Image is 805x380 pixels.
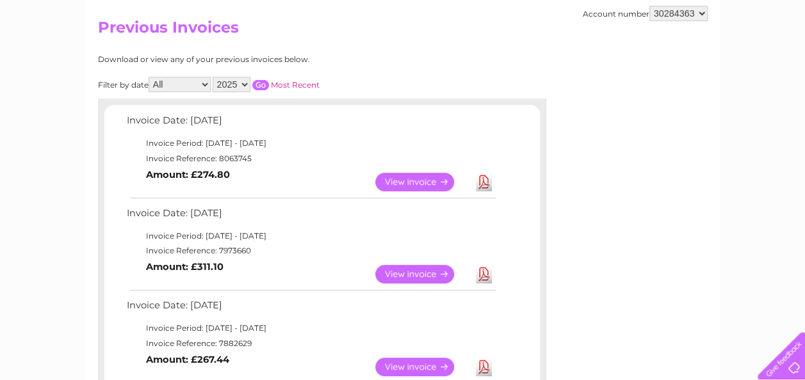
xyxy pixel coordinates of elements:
[124,321,498,336] td: Invoice Period: [DATE] - [DATE]
[694,54,712,64] a: Blog
[124,205,498,228] td: Invoice Date: [DATE]
[375,358,469,376] a: View
[580,54,604,64] a: Water
[28,33,94,72] img: logo.png
[146,354,229,365] b: Amount: £267.44
[375,173,469,191] a: View
[271,80,320,90] a: Most Recent
[720,54,751,64] a: Contact
[98,55,434,64] div: Download or view any of your previous invoices below.
[98,19,708,43] h2: Previous Invoices
[375,265,469,283] a: View
[124,336,498,351] td: Invoice Reference: 7882629
[146,261,224,273] b: Amount: £311.10
[583,6,708,21] div: Account number
[476,173,492,191] a: Download
[124,151,498,166] td: Invoice Reference: 8063745
[146,169,230,180] b: Amount: £274.80
[476,358,492,376] a: Download
[564,6,652,22] a: 0333 014 3131
[124,243,498,258] td: Invoice Reference: 7973660
[647,54,686,64] a: Telecoms
[763,54,793,64] a: Log out
[124,136,498,151] td: Invoice Period: [DATE] - [DATE]
[612,54,640,64] a: Energy
[98,77,434,92] div: Filter by date
[124,297,498,321] td: Invoice Date: [DATE]
[124,228,498,244] td: Invoice Period: [DATE] - [DATE]
[476,265,492,283] a: Download
[101,7,706,62] div: Clear Business is a trading name of Verastar Limited (registered in [GEOGRAPHIC_DATA] No. 3667643...
[124,112,498,136] td: Invoice Date: [DATE]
